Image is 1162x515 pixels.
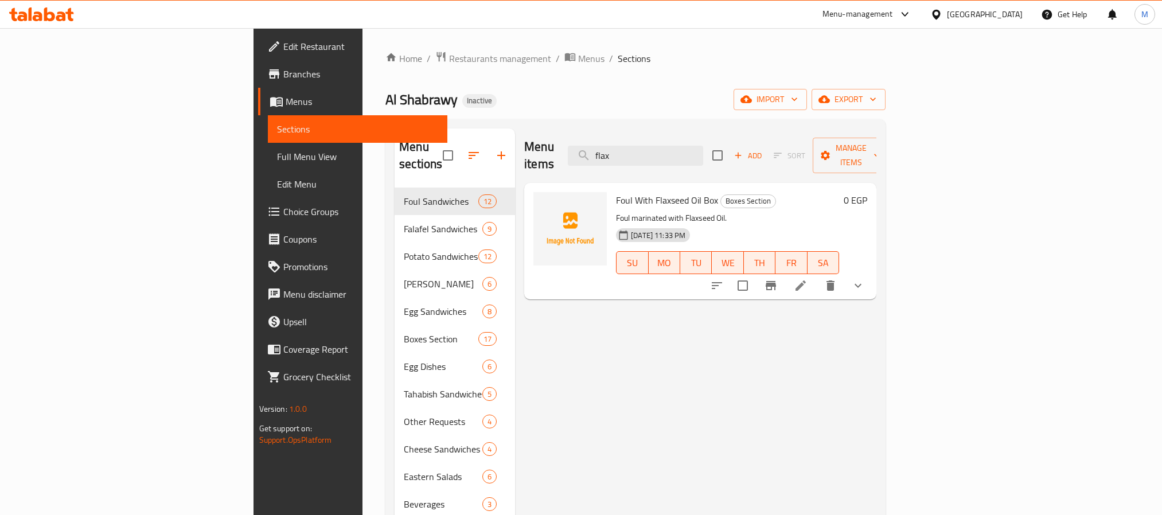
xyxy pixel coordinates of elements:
span: 3 [483,499,496,510]
div: Inactive [462,94,497,108]
span: 9 [483,224,496,235]
span: Menus [578,52,605,65]
span: Tahabish Sandwiches [404,387,482,401]
div: Potato Sandwiches12 [395,243,515,270]
button: sort-choices [703,272,731,299]
span: 1.0.0 [289,401,307,416]
div: items [478,332,497,346]
span: Falafel Sandwiches [404,222,482,236]
a: Restaurants management [435,51,551,66]
span: Boxes Section [404,332,478,346]
button: Add [730,147,766,165]
span: Add item [730,147,766,165]
span: 12 [479,196,496,207]
span: Version: [259,401,287,416]
span: 5 [483,389,496,400]
span: Grocery Checklist [283,370,438,384]
li: / [556,52,560,65]
span: SA [812,255,835,271]
div: Foul Sandwiches12 [395,188,515,215]
div: Other Requests [404,415,482,428]
span: Foul With Flaxseed Oil Box [616,192,718,209]
a: Sections [268,115,447,143]
div: Foul Sandwiches [404,194,478,208]
a: Edit Restaurant [258,33,447,60]
button: export [812,89,886,110]
div: Eastern Salads6 [395,463,515,490]
span: [PERSON_NAME] [404,277,482,291]
button: SA [808,251,839,274]
button: TU [680,251,712,274]
div: Cheese Sandwiches4 [395,435,515,463]
span: TU [685,255,707,271]
div: Tahabish Sandwiches5 [395,380,515,408]
button: delete [817,272,844,299]
a: Edit menu item [794,279,808,292]
span: Branches [283,67,438,81]
button: import [734,89,807,110]
button: SU [616,251,648,274]
div: Boxes Section [720,194,776,208]
span: Select to update [731,274,755,298]
div: items [482,277,497,291]
div: items [482,497,497,511]
span: 6 [483,361,496,372]
button: Add section [488,142,515,169]
span: Select section [705,143,730,167]
span: Beverages [404,497,482,511]
div: items [482,222,497,236]
a: Upsell [258,308,447,335]
button: WE [712,251,743,274]
a: Branches [258,60,447,88]
span: 4 [483,416,496,427]
span: Eastern Salads [404,470,482,483]
span: Sections [277,122,438,136]
span: WE [716,255,739,271]
span: 8 [483,306,496,317]
div: items [478,249,497,263]
span: 6 [483,471,496,482]
span: Sort sections [460,142,488,169]
div: items [478,194,497,208]
button: FR [775,251,807,274]
span: M [1141,8,1148,21]
div: Cheese Sandwiches [404,442,482,456]
a: Coverage Report [258,335,447,363]
div: items [482,387,497,401]
h6: 0 EGP [844,192,867,208]
a: Menus [258,88,447,115]
button: TH [744,251,775,274]
span: Restaurants management [449,52,551,65]
div: Other Requests4 [395,408,515,435]
span: Select section first [766,147,813,165]
span: Manage items [822,141,880,170]
div: Boxes Section17 [395,325,515,353]
div: Egg Sandwiches8 [395,298,515,325]
a: Edit Menu [268,170,447,198]
li: / [609,52,613,65]
span: Edit Restaurant [283,40,438,53]
a: Coupons [258,225,447,253]
span: 4 [483,444,496,455]
span: Edit Menu [277,177,438,191]
span: import [743,92,798,107]
span: FR [780,255,802,271]
div: Menu-management [822,7,893,21]
a: Menu disclaimer [258,280,447,308]
div: items [482,470,497,483]
span: Select all sections [436,143,460,167]
span: Potato Sandwiches [404,249,478,263]
span: 17 [479,334,496,345]
span: Egg Sandwiches [404,305,482,318]
span: Coupons [283,232,438,246]
span: Egg Dishes [404,360,482,373]
button: MO [649,251,680,274]
span: Get support on: [259,421,312,436]
span: Inactive [462,96,497,106]
div: [GEOGRAPHIC_DATA] [947,8,1023,21]
img: Foul With Flaxseed Oil Box [533,192,607,266]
